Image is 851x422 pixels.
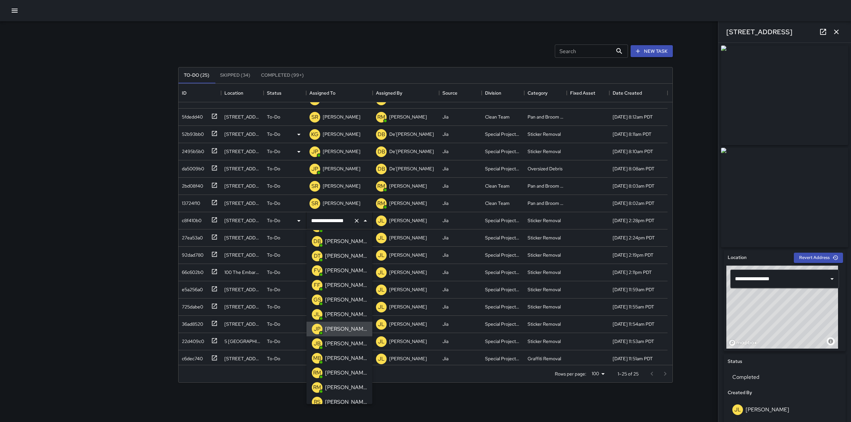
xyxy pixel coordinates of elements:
[482,84,524,102] div: Division
[389,321,427,327] p: [PERSON_NAME]
[267,303,280,310] p: To-Do
[439,84,482,102] div: Source
[389,234,427,241] p: [PERSON_NAME]
[485,114,510,120] div: Clean Team
[442,165,448,172] div: Jia
[485,183,510,189] div: Clean Team
[314,252,321,260] p: DT
[325,398,367,406] p: [PERSON_NAME]
[376,84,402,102] div: Assigned By
[311,148,318,156] p: JP
[325,252,367,260] p: [PERSON_NAME]
[224,321,260,327] div: 1 Market Street
[323,148,360,155] p: [PERSON_NAME]
[311,130,318,138] p: KG
[389,183,427,189] p: [PERSON_NAME]
[442,131,448,137] div: Jia
[442,252,448,258] div: Jia
[267,148,280,155] p: To-Do
[325,267,367,275] p: [PERSON_NAME]
[179,335,204,345] div: 22d409c0
[313,383,321,391] p: RM
[378,269,385,277] p: JL
[389,148,434,155] p: De'[PERSON_NAME]
[389,200,427,207] p: [PERSON_NAME]
[442,234,448,241] div: Jia
[485,355,521,362] div: Special Projects Team
[613,200,655,207] div: 9/3/2025, 8:02am PDT
[378,217,385,225] p: JL
[224,148,260,155] div: 444 Market Street
[528,234,561,241] div: Sticker Removal
[256,67,309,83] button: Completed (99+)
[377,200,385,208] p: RM
[313,369,321,377] p: RM
[311,200,318,208] p: SR
[313,237,321,245] p: DB
[613,148,653,155] div: 9/3/2025, 8:10am PDT
[613,217,655,224] div: 9/2/2025, 2:28pm PDT
[179,180,203,189] div: 2bd08f40
[528,148,561,155] div: Sticker Removal
[524,84,567,102] div: Category
[311,182,318,190] p: SR
[325,325,367,333] p: [PERSON_NAME]
[314,398,320,406] p: RS
[267,321,280,327] p: To-Do
[378,234,385,242] p: JL
[589,369,607,379] div: 100
[613,234,655,241] div: 9/2/2025, 2:24pm PDT
[485,269,521,276] div: Special Projects Team
[267,217,280,224] p: To-Do
[442,303,448,310] div: Jia
[485,148,521,155] div: Special Projects Team
[179,301,203,310] div: 725dabe0
[179,249,203,258] div: 92dad780
[528,200,563,207] div: Pan and Broom Block Faces
[613,114,653,120] div: 9/3/2025, 8:12am PDT
[389,355,427,362] p: [PERSON_NAME]
[389,114,427,120] p: [PERSON_NAME]
[618,371,639,377] p: 1–25 of 25
[221,84,264,102] div: Location
[267,286,280,293] p: To-Do
[613,165,655,172] div: 9/3/2025, 8:08am PDT
[179,84,221,102] div: ID
[224,269,260,276] div: 100 The Embarcadero
[267,183,280,189] p: To-Do
[613,131,652,137] div: 9/3/2025, 8:11am PDT
[485,217,521,224] div: Special Projects Team
[325,310,367,318] p: [PERSON_NAME]
[179,353,203,362] div: c6dec740
[267,234,280,241] p: To-Do
[267,200,280,207] p: To-Do
[224,200,260,207] div: 124 Spear Street
[442,355,448,362] div: Jia
[528,165,562,172] div: Oversized Debris
[325,281,367,289] p: [PERSON_NAME]
[179,145,204,155] div: 2495b5b0
[389,165,434,172] p: De'[PERSON_NAME]
[314,325,320,333] p: JP
[306,84,373,102] div: Assigned To
[378,355,385,363] p: JL
[377,113,385,121] p: RM
[314,267,321,275] p: FV
[179,214,201,224] div: c8f410b0
[378,148,385,156] p: DB
[528,338,561,345] div: Sticker Removal
[631,45,673,57] button: New Task
[528,252,561,258] div: Sticker Removal
[224,114,260,120] div: 53 Sutter Street
[378,251,385,259] p: JL
[224,234,260,241] div: 1 Mission Street
[267,84,282,102] div: Status
[313,296,321,304] p: GS
[325,296,367,304] p: [PERSON_NAME]
[613,84,642,102] div: Date Created
[224,252,260,258] div: 201 Steuart Street
[224,183,260,189] div: 190 Spear Street
[485,303,521,310] div: Special Projects Team
[224,355,260,362] div: 124 Market Street
[179,266,203,276] div: 66c602b0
